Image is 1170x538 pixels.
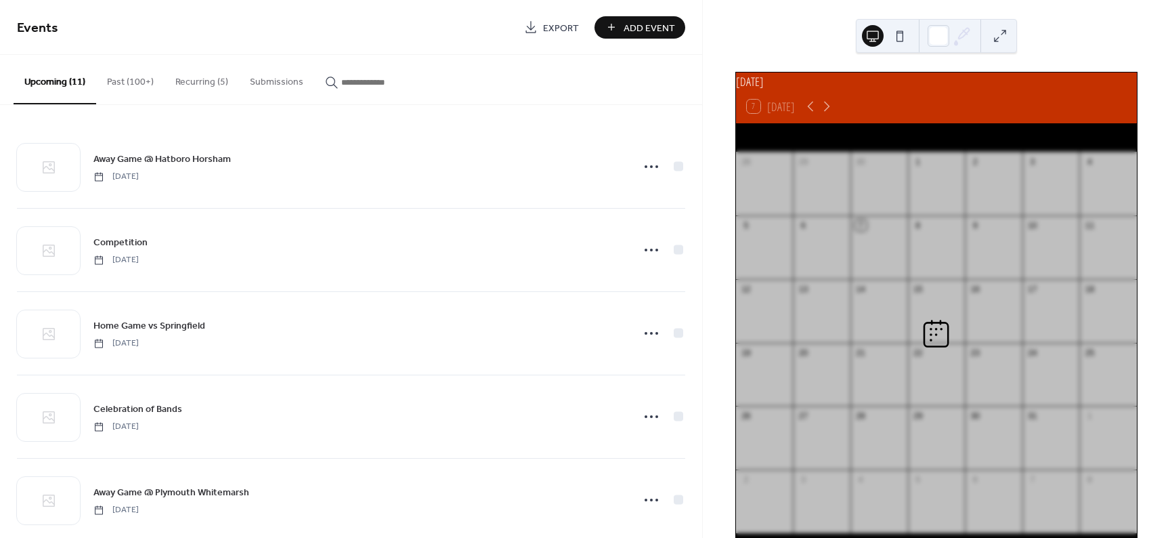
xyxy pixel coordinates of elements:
a: Competition [93,234,148,250]
div: 26 [740,411,752,422]
a: Away Game @ Hatboro Horsham [93,151,231,167]
div: 16 [970,283,981,295]
div: 29 [912,411,924,422]
span: Add Event [624,21,675,35]
div: Sat [1072,123,1126,151]
div: 17 [1026,283,1038,295]
div: 1 [1084,411,1096,422]
div: 3 [1026,156,1038,167]
div: 14 [855,283,867,295]
div: 4 [855,474,867,486]
div: 27 [798,411,809,422]
div: 6 [970,474,981,486]
div: 1 [912,156,924,167]
div: 15 [912,283,924,295]
div: 7 [1026,474,1038,486]
div: 10 [1026,220,1038,231]
div: 30 [855,156,867,167]
div: 29 [798,156,809,167]
button: Submissions [239,55,314,103]
div: 8 [912,220,924,231]
div: 19 [740,347,752,358]
div: 22 [912,347,924,358]
div: 9 [970,220,981,231]
div: 24 [1026,347,1038,358]
div: Thu [963,123,1018,151]
button: Past (100+) [96,55,165,103]
span: [DATE] [93,504,139,516]
span: Events [17,15,58,41]
div: 4 [1084,156,1096,167]
div: 28 [740,156,752,167]
div: Tue [855,123,909,151]
div: Sun [747,123,801,151]
span: Competition [93,236,148,250]
button: Upcoming (11) [14,55,96,104]
div: 20 [798,347,809,358]
div: 25 [1084,347,1096,358]
div: 6 [798,220,809,231]
div: [DATE] [736,73,1137,90]
div: 28 [855,411,867,422]
span: [DATE] [93,421,139,433]
span: [DATE] [93,171,139,183]
a: Home Game vs Springfield [93,318,205,333]
span: [DATE] [93,254,139,266]
span: Away Game @ Hatboro Horsham [93,152,231,167]
a: Export [514,16,589,39]
div: 21 [855,347,867,358]
span: Home Game vs Springfield [93,319,205,333]
div: 5 [912,474,924,486]
a: Celebration of Bands [93,401,182,417]
div: 2 [970,156,981,167]
button: Recurring (5) [165,55,239,103]
div: 12 [740,283,752,295]
span: Export [543,21,579,35]
div: Fri [1018,123,1072,151]
div: 2 [740,474,752,486]
span: [DATE] [93,337,139,350]
a: Away Game @ Plymouth Whitemarsh [93,484,249,500]
div: 7 [855,220,867,231]
span: Celebration of Bands [93,402,182,417]
div: 18 [1084,283,1096,295]
div: 11 [1084,220,1096,231]
div: 30 [970,411,981,422]
div: Wed [909,123,963,151]
div: 23 [970,347,981,358]
div: Mon [801,123,855,151]
div: 5 [740,220,752,231]
span: Away Game @ Plymouth Whitemarsh [93,486,249,500]
button: Add Event [594,16,685,39]
div: 13 [798,283,809,295]
div: 3 [798,474,809,486]
div: 8 [1084,474,1096,486]
div: 31 [1026,411,1038,422]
